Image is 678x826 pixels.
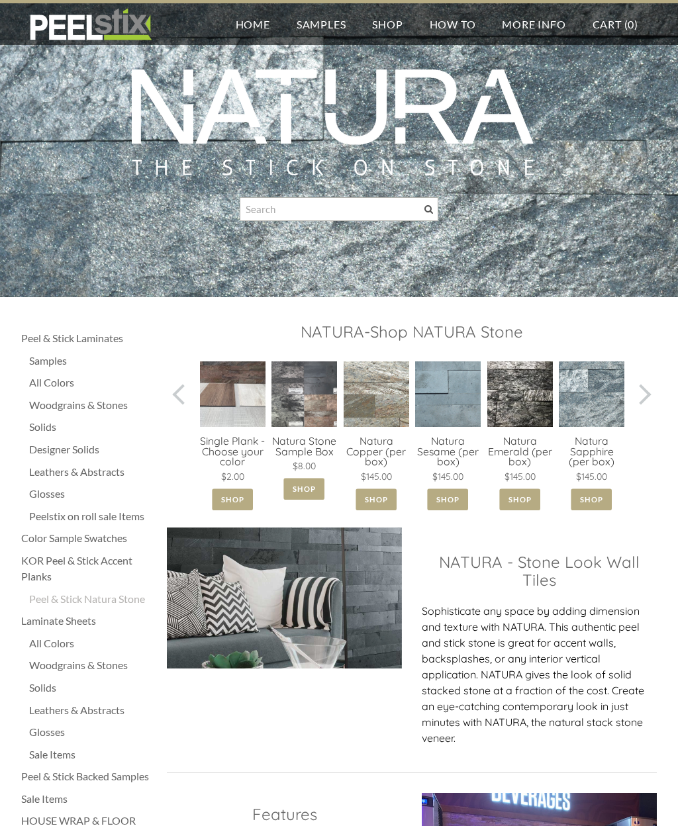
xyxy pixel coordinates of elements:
a: Laminate Sheets [21,613,154,629]
a: All Colors [29,375,154,390]
a: More Info [489,3,579,45]
a: KOR Peel & Stick Accent Planks [21,553,154,584]
img: Picture [167,528,402,668]
a: Home [222,3,283,45]
a: Leathers & Abstracts [29,702,154,718]
a: Woodgrains & Stones [29,657,154,673]
a: Designer Solids [29,441,154,457]
a: Samples [29,353,154,369]
img: REFACE SUPPLIES [26,8,154,41]
a: Samples [283,3,360,45]
a: All Colors [29,635,154,651]
a: Color Sample Swatches [21,530,154,546]
font: Features [252,804,317,824]
a: Cart (0) [579,3,652,45]
a: Sale Items [21,791,154,807]
a: Leathers & Abstracts [29,464,154,480]
a: Peelstix on roll sale Items [29,508,154,524]
span: Sophisticate any space by adding dimension and texture with NATURA. This authentic peel and stick... [422,604,644,745]
span: 0 [628,18,634,30]
span: Search [424,205,433,214]
a: Solids [29,680,154,696]
a: Peel & Stick Natura Stone [29,591,154,607]
a: Shop [359,3,416,45]
a: Peel & Stick Laminates [21,330,154,346]
a: Woodgrains & Stones [29,397,154,413]
div: ​ [422,603,657,759]
input: Search [240,197,438,221]
font: NATURA - Stone Look Wall Tiles [439,552,640,590]
font: NATURA-Shop NATURA Stone [301,322,523,342]
a: Glosses [29,724,154,740]
a: Solids [29,419,154,435]
a: Sale Items [29,747,154,762]
a: Peel & Stick Backed Samples [21,768,154,784]
a: How To [416,3,489,45]
img: Picture [132,69,547,180]
a: Glosses [29,486,154,502]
